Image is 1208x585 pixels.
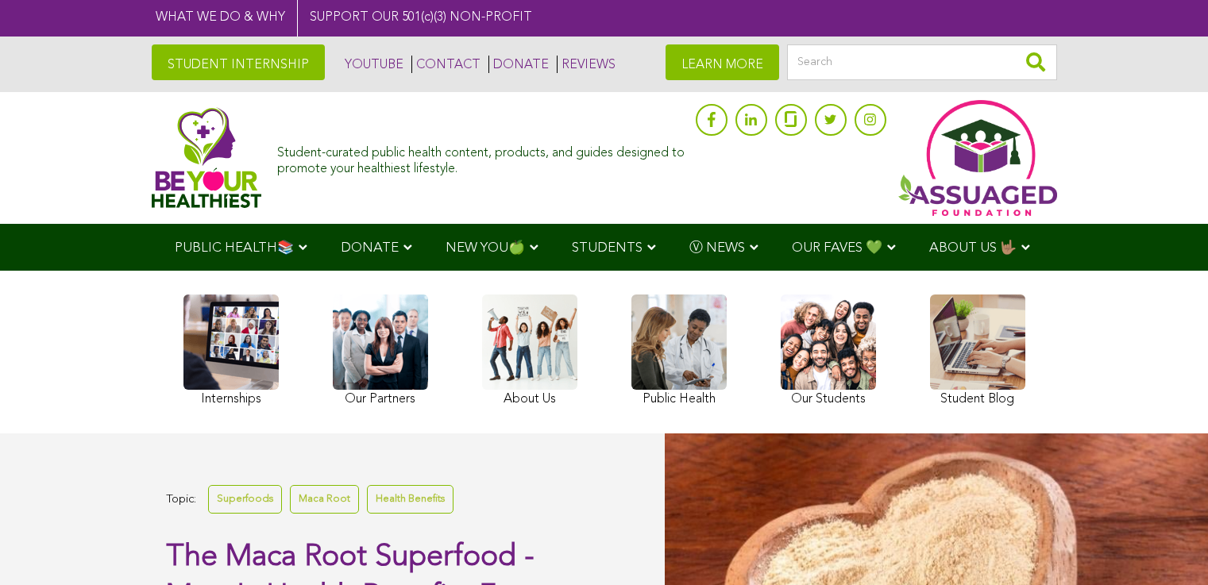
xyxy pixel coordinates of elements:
a: Superfoods [208,485,282,513]
a: Health Benefits [367,485,453,513]
a: LEARN MORE [666,44,779,80]
span: Topic: [166,489,196,510]
img: Assuaged [152,107,262,208]
img: glassdoor [785,111,796,127]
div: Student-curated public health content, products, and guides designed to promote your healthiest l... [277,138,687,176]
a: YOUTUBE [341,56,403,73]
a: REVIEWS [557,56,616,73]
div: Navigation Menu [152,224,1057,271]
input: Search [787,44,1057,80]
span: ABOUT US 🤟🏽 [929,241,1017,255]
span: Ⓥ NEWS [689,241,745,255]
span: NEW YOU🍏 [446,241,525,255]
span: PUBLIC HEALTH📚 [175,241,294,255]
a: CONTACT [411,56,480,73]
a: STUDENT INTERNSHIP [152,44,325,80]
img: Assuaged App [898,100,1057,216]
a: DONATE [488,56,549,73]
span: STUDENTS [572,241,643,255]
a: Maca Root [290,485,359,513]
span: OUR FAVES 💚 [792,241,882,255]
span: DONATE [341,241,399,255]
iframe: Chat Widget [1129,509,1208,585]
